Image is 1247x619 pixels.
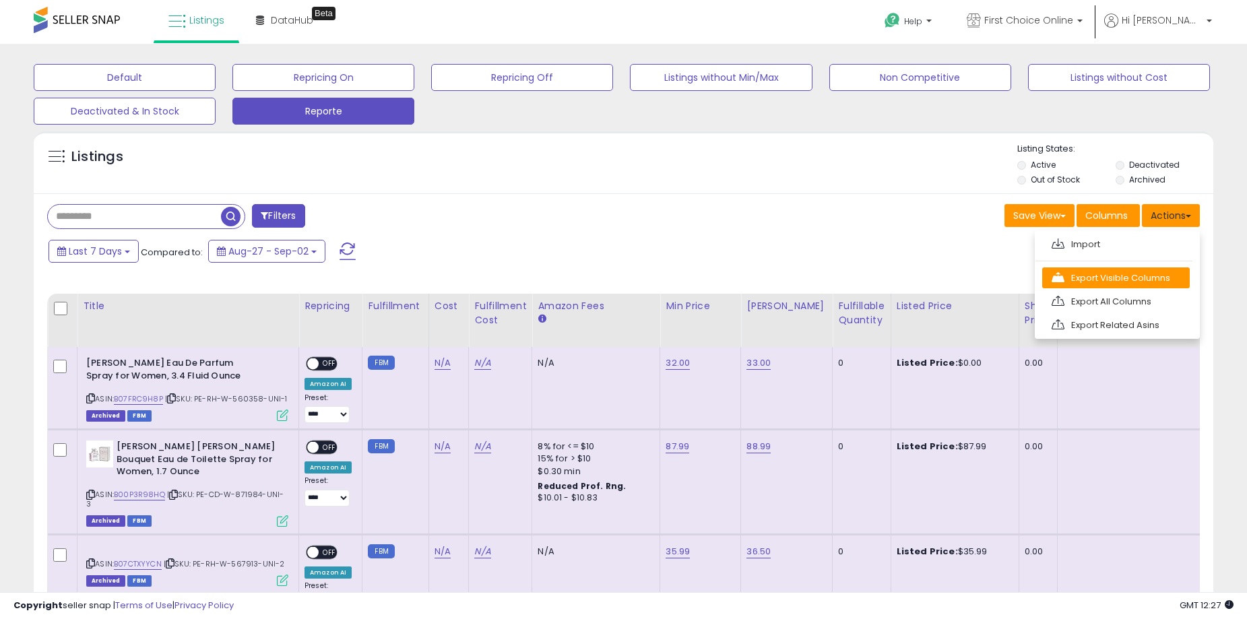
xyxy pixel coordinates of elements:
[71,148,123,166] h5: Listings
[474,545,490,558] a: N/A
[746,356,771,370] a: 33.00
[904,15,922,27] span: Help
[86,441,288,525] div: ASIN:
[319,442,340,453] span: OFF
[538,492,649,504] div: $10.01 - $10.83
[897,441,1009,453] div: $87.99
[874,2,945,44] a: Help
[115,599,172,612] a: Terms of Use
[746,440,771,453] a: 88.99
[435,440,451,453] a: N/A
[1042,291,1190,312] a: Export All Columns
[305,476,352,507] div: Preset:
[141,246,203,259] span: Compared to:
[49,240,139,263] button: Last 7 Days
[829,64,1011,91] button: Non Competitive
[319,358,340,370] span: OFF
[431,64,613,91] button: Repricing Off
[232,64,414,91] button: Repricing On
[305,581,352,612] div: Preset:
[1042,234,1190,255] a: Import
[368,439,394,453] small: FBM
[1085,209,1128,222] span: Columns
[368,299,422,313] div: Fulfillment
[127,515,152,527] span: FBM
[474,356,490,370] a: N/A
[1077,204,1140,227] button: Columns
[86,357,288,420] div: ASIN:
[114,558,162,570] a: B07CTXYYCN
[1025,299,1052,327] div: Ship Price
[165,393,288,404] span: | SKU: PE-RH-W-560358-UNI-1
[897,440,958,453] b: Listed Price:
[1122,13,1203,27] span: Hi [PERSON_NAME]
[86,441,113,467] img: 313LNMj+hpL._SL40_.jpg
[86,515,125,527] span: Listings that have been deleted from Seller Central
[1025,441,1047,453] div: 0.00
[666,440,689,453] a: 87.99
[984,13,1073,27] span: First Choice Online
[746,545,771,558] a: 36.50
[13,599,63,612] strong: Copyright
[1042,315,1190,335] a: Export Related Asins
[305,299,356,313] div: Repricing
[897,356,958,369] b: Listed Price:
[538,480,626,492] b: Reduced Prof. Rng.
[232,98,414,125] button: Reporte
[1142,204,1200,227] button: Actions
[435,545,451,558] a: N/A
[897,357,1009,369] div: $0.00
[13,599,234,612] div: seller snap | |
[86,575,125,587] span: Listings that have been deleted from Seller Central
[1129,159,1180,170] label: Deactivated
[630,64,812,91] button: Listings without Min/Max
[69,245,122,258] span: Last 7 Days
[474,440,490,453] a: N/A
[666,545,690,558] a: 35.99
[271,13,313,27] span: DataHub
[538,441,649,453] div: 8% for <= $10
[666,299,735,313] div: Min Price
[538,313,546,325] small: Amazon Fees.
[897,299,1013,313] div: Listed Price
[305,461,352,474] div: Amazon AI
[127,410,152,422] span: FBM
[1129,174,1165,185] label: Archived
[538,357,649,369] div: N/A
[538,465,649,478] div: $0.30 min
[1017,143,1213,156] p: Listing States:
[1180,599,1234,612] span: 2025-09-10 12:27 GMT
[174,599,234,612] a: Privacy Policy
[435,356,451,370] a: N/A
[114,489,165,500] a: B00P3R98HQ
[189,13,224,27] span: Listings
[319,546,340,558] span: OFF
[1028,64,1210,91] button: Listings without Cost
[127,575,152,587] span: FBM
[305,378,352,390] div: Amazon AI
[884,12,901,29] i: Get Help
[305,393,352,424] div: Preset:
[1042,267,1190,288] a: Export Visible Columns
[312,7,335,20] div: Tooltip anchor
[838,299,885,327] div: Fulfillable Quantity
[34,98,216,125] button: Deactivated & In Stock
[86,357,250,385] b: [PERSON_NAME] Eau De Parfum Spray for Women, 3.4 Fluid Ounce
[86,410,125,422] span: Listings that have been deleted from Seller Central
[538,453,649,465] div: 15% for > $10
[666,356,690,370] a: 32.00
[538,546,649,558] div: N/A
[538,299,654,313] div: Amazon Fees
[252,204,305,228] button: Filters
[838,357,880,369] div: 0
[114,393,163,405] a: B07FRC9H8P
[435,299,463,313] div: Cost
[208,240,325,263] button: Aug-27 - Sep-02
[838,441,880,453] div: 0
[368,356,394,370] small: FBM
[1025,357,1047,369] div: 0.00
[897,546,1009,558] div: $35.99
[1004,204,1075,227] button: Save View
[897,545,958,558] b: Listed Price:
[838,546,880,558] div: 0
